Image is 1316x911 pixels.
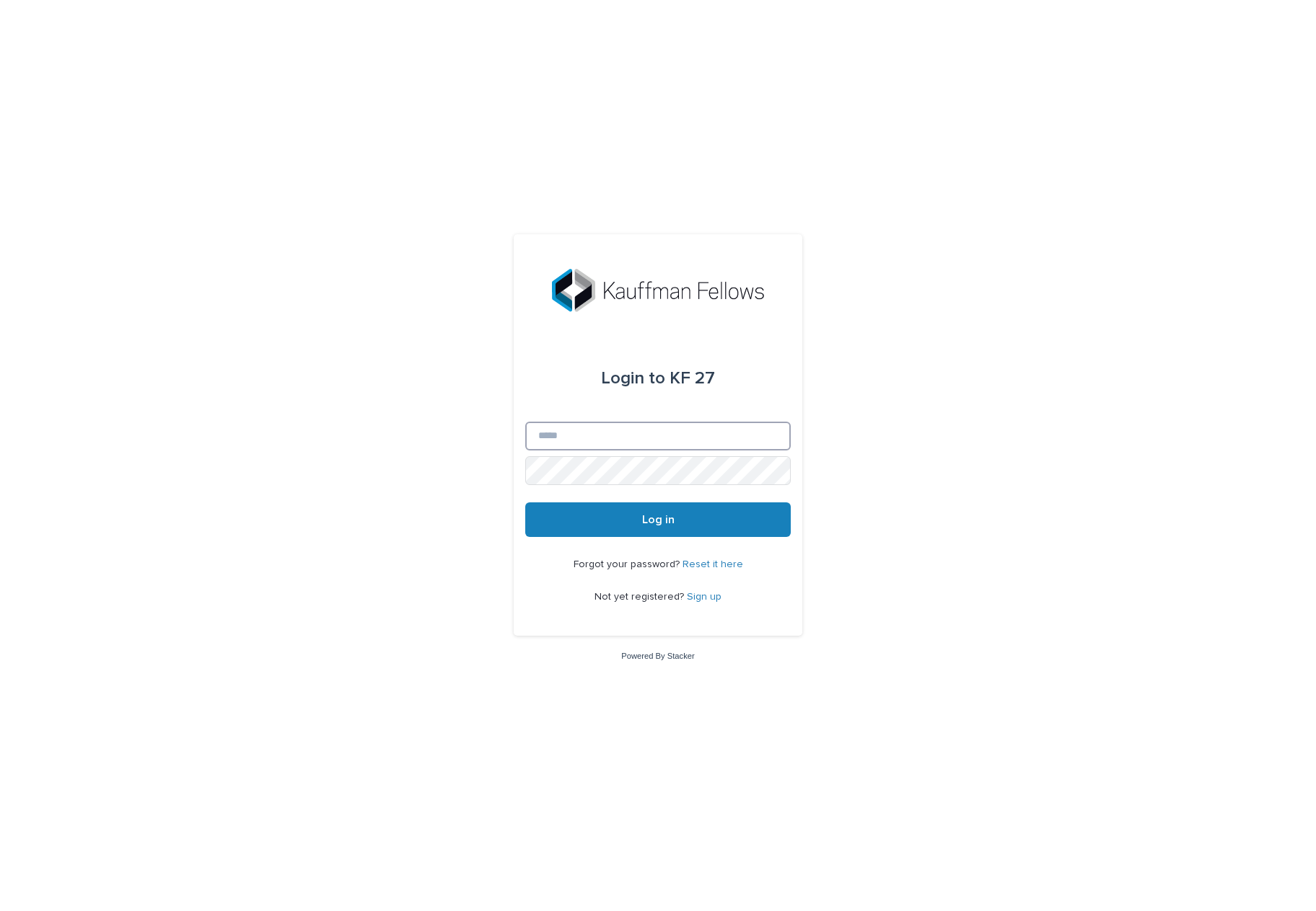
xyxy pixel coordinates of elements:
[525,502,791,537] button: Log in
[601,358,715,399] div: KF 27
[601,370,665,387] span: Login to
[683,559,743,569] a: Reset it here
[687,592,721,602] a: Sign up
[595,592,687,602] span: Not yet registered?
[552,269,764,312] img: V0u2GYusSQ6xkIr5m7Aw
[621,652,694,660] a: Powered By Stacker
[574,559,683,569] span: Forgot your password?
[642,514,675,525] span: Log in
